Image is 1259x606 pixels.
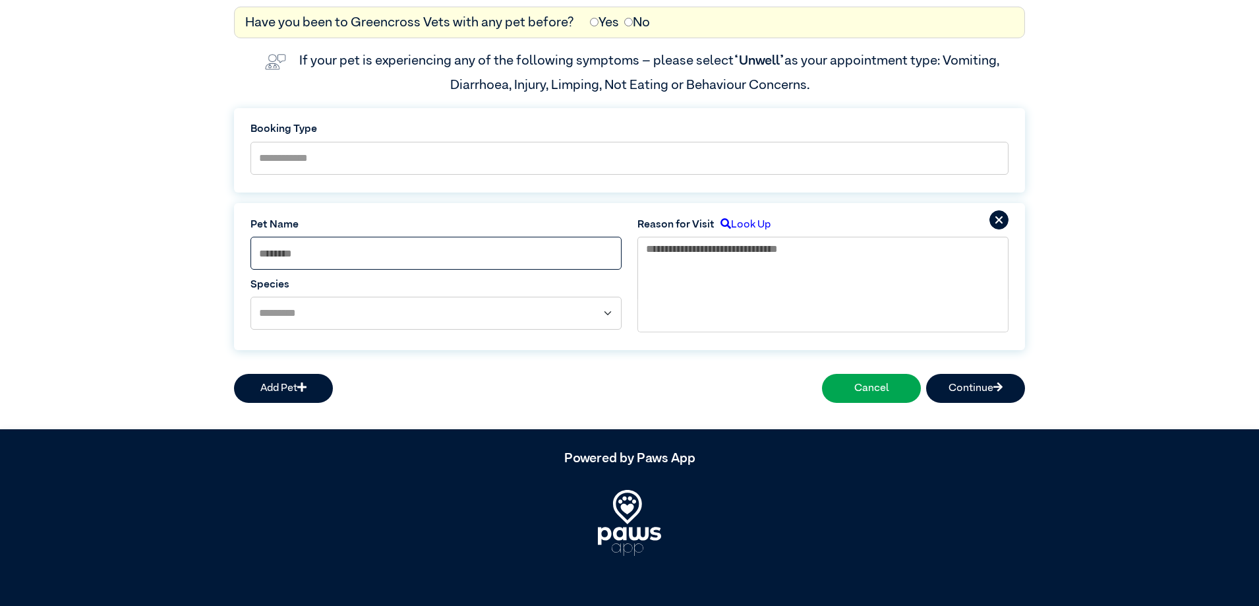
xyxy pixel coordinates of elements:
[637,217,715,233] label: Reason for Visit
[234,450,1025,466] h5: Powered by Paws App
[260,49,291,75] img: vet
[926,374,1025,403] button: Continue
[624,13,650,32] label: No
[590,13,619,32] label: Yes
[234,374,333,403] button: Add Pet
[250,121,1009,137] label: Booking Type
[299,54,1002,91] label: If your pet is experiencing any of the following symptoms – please select as your appointment typ...
[624,18,633,26] input: No
[590,18,599,26] input: Yes
[598,490,661,556] img: PawsApp
[734,54,784,67] span: “Unwell”
[250,277,622,293] label: Species
[822,374,921,403] button: Cancel
[245,13,574,32] label: Have you been to Greencross Vets with any pet before?
[250,217,622,233] label: Pet Name
[715,217,771,233] label: Look Up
